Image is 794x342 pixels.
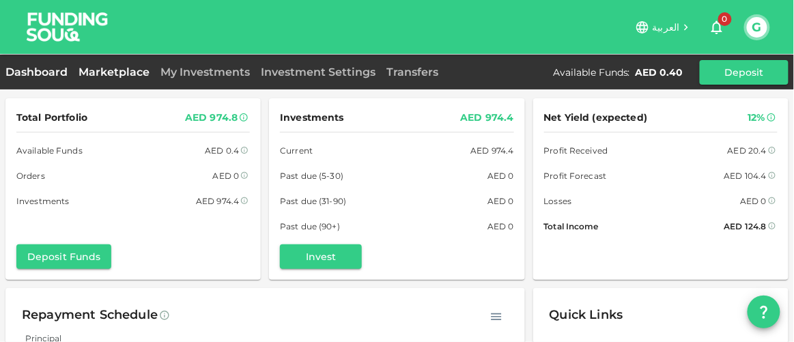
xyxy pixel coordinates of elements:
div: AED 0.40 [636,66,683,79]
span: Net Yield (expected) [544,109,648,126]
div: AED 974.4 [460,109,513,126]
span: Past due (31-90) [280,194,346,208]
div: AED 104.4 [724,169,767,183]
span: Investments [16,194,69,208]
a: Marketplace [73,66,155,79]
a: Transfers [381,66,444,79]
a: Investment Settings [255,66,381,79]
span: العربية [653,21,680,33]
button: Deposit Funds [16,244,111,269]
div: AED 0 [487,219,514,233]
span: Quick Links [550,307,623,322]
button: 0 [703,14,731,41]
div: AED 974.8 [185,109,238,126]
span: Available Funds [16,143,83,158]
div: AED 20.4 [728,143,767,158]
span: Current [280,143,313,158]
a: Dashboard [5,66,73,79]
span: Orders [16,169,45,183]
span: Past due (90+) [280,219,340,233]
div: AED 974.4 [470,143,513,158]
div: AED 0 [213,169,240,183]
span: Profit Received [544,143,608,158]
span: Total Income [544,219,599,233]
span: Past due (5-30) [280,169,343,183]
div: AED 0.4 [205,143,239,158]
button: G [747,17,767,38]
div: AED 0 [487,169,514,183]
span: 0 [718,12,732,26]
div: AED 124.8 [724,219,767,233]
button: question [748,296,780,328]
span: Profit Forecast [544,169,607,183]
span: Losses [544,194,572,208]
button: Invest [280,244,362,269]
div: AED 0 [740,194,767,208]
div: AED 0 [487,194,514,208]
span: Total Portfolio [16,109,87,126]
a: My Investments [155,66,255,79]
div: 12% [748,109,765,126]
button: Deposit [700,60,789,85]
div: Repayment Schedule [22,304,158,326]
div: AED 974.4 [196,194,239,208]
span: Investments [280,109,343,126]
div: Available Funds : [553,66,630,79]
